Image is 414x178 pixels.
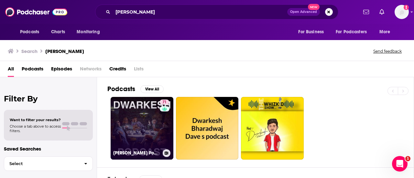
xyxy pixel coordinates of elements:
[336,27,367,37] span: For Podcasters
[4,162,79,166] span: Select
[405,156,410,161] span: 1
[47,26,69,38] a: Charts
[404,5,409,10] svg: Add a profile image
[22,64,43,77] a: Podcasts
[16,26,48,38] button: open menu
[95,5,338,19] div: Search podcasts, credits, & more...
[162,99,167,106] span: 71
[77,27,100,37] span: Monitoring
[51,64,72,77] a: Episodes
[140,85,164,93] button: View All
[5,6,67,18] img: Podchaser - Follow, Share and Rate Podcasts
[72,26,108,38] button: open menu
[134,64,144,77] span: Lists
[109,64,126,77] a: Credits
[113,7,287,17] input: Search podcasts, credits, & more...
[287,8,320,16] button: Open AdvancedNew
[298,27,324,37] span: For Business
[379,27,390,37] span: More
[8,64,14,77] a: All
[21,48,38,54] h3: Search
[107,85,135,93] h2: Podcasts
[20,27,39,37] span: Podcasts
[371,48,404,54] button: Send feedback
[4,156,93,171] button: Select
[290,10,317,14] span: Open Advanced
[294,26,332,38] button: open menu
[392,156,408,172] iframe: Intercom live chat
[395,5,409,19] button: Show profile menu
[111,97,173,160] a: 71[PERSON_NAME] Podcast
[160,99,169,105] a: 71
[10,124,61,133] span: Choose a tab above to access filters.
[4,94,93,103] h2: Filter By
[80,64,102,77] span: Networks
[107,85,164,93] a: PodcastsView All
[395,5,409,19] img: User Profile
[375,26,398,38] button: open menu
[51,27,65,37] span: Charts
[4,146,93,152] p: Saved Searches
[10,118,61,122] span: Want to filter your results?
[45,48,84,54] h3: [PERSON_NAME]
[377,6,387,17] a: Show notifications dropdown
[113,150,160,156] h3: [PERSON_NAME] Podcast
[395,5,409,19] span: Logged in as juliahaav
[332,26,376,38] button: open menu
[308,4,320,10] span: New
[361,6,372,17] a: Show notifications dropdown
